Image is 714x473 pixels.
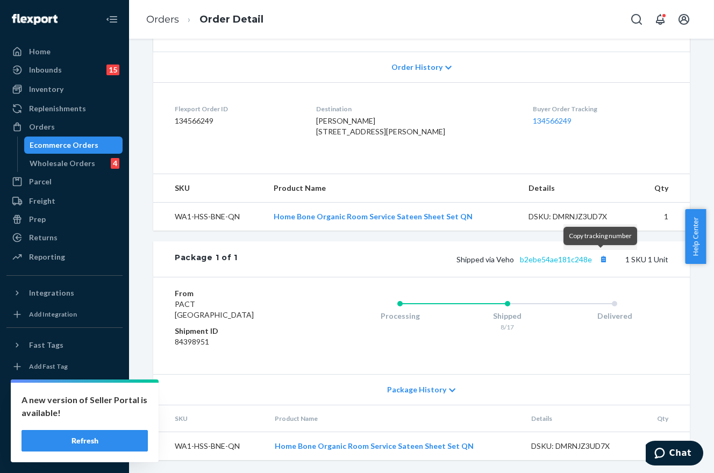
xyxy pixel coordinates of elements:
div: Add Fast Tag [29,362,68,371]
ol: breadcrumbs [138,4,272,35]
a: Inbounds15 [6,61,123,78]
p: A new version of Seller Portal is available! [22,393,148,419]
dt: Shipment ID [175,326,303,336]
div: Inbounds [29,64,62,75]
div: 4 [111,158,119,169]
button: Give Feedback [6,443,123,460]
a: Prep [6,211,123,228]
div: 15 [106,64,119,75]
div: Wholesale Orders [30,158,95,169]
dt: Buyer Order Tracking [533,104,668,113]
span: Package History [387,384,446,395]
a: Add Fast Tag [6,358,123,375]
div: Freight [29,196,55,206]
a: Freight [6,192,123,210]
button: Talk to Support [6,406,123,424]
a: Home Bone Organic Room Service Sateen Sheet Set QN [274,212,473,221]
a: 134566249 [533,116,572,125]
div: Shipped [454,311,561,321]
div: Reporting [29,252,65,262]
img: Flexport logo [12,14,58,25]
span: PACT [GEOGRAPHIC_DATA] [175,299,254,319]
iframe: Opens a widget where you can chat to one of our agents [646,441,703,468]
a: Wholesale Orders4 [24,155,123,172]
span: Shipped via Veho [456,255,610,264]
th: Qty [638,174,690,203]
div: Replenishments [29,103,86,114]
div: Ecommerce Orders [30,140,98,150]
button: Integrations [6,284,123,302]
button: Open notifications [649,9,671,30]
td: WA1-HSS-BNE-QN [153,432,266,461]
dd: 84398951 [175,336,303,347]
a: Settings [6,388,123,405]
a: Orders [146,13,179,25]
th: SKU [153,174,265,203]
div: Add Integration [29,310,77,319]
div: Package 1 of 1 [175,252,238,266]
div: Prep [29,214,46,225]
a: Order Detail [199,13,263,25]
dd: 134566249 [175,116,299,126]
a: Add Integration [6,306,123,323]
div: Processing [346,311,454,321]
div: Home [29,46,51,57]
a: Inventory [6,81,123,98]
a: Replenishments [6,100,123,117]
div: Orders [29,121,55,132]
th: SKU [153,405,266,432]
th: Details [523,405,641,432]
th: Product Name [266,405,523,432]
button: Open Search Box [626,9,647,30]
a: Reporting [6,248,123,266]
td: 1 [641,432,690,461]
th: Details [520,174,638,203]
dt: Destination [316,104,516,113]
div: 8/17 [454,322,561,332]
th: Qty [641,405,690,432]
div: Returns [29,232,58,243]
div: Delivered [561,311,668,321]
a: b2ebe54ae181c248e [520,255,592,264]
button: Close Navigation [101,9,123,30]
span: [PERSON_NAME] [STREET_ADDRESS][PERSON_NAME] [316,116,445,136]
a: Orders [6,118,123,135]
a: Parcel [6,173,123,190]
dt: From [175,288,303,299]
a: Help Center [6,425,123,442]
button: Refresh [22,430,148,451]
a: Ecommerce Orders [24,137,123,154]
button: Copy tracking number [596,252,610,266]
button: Help Center [685,209,706,264]
span: Copy tracking number [569,232,632,240]
div: 1 SKU 1 Unit [238,252,668,266]
a: Home Bone Organic Room Service Sateen Sheet Set QN [275,441,474,450]
th: Product Name [265,174,519,203]
div: Integrations [29,288,74,298]
td: WA1-HSS-BNE-QN [153,202,265,231]
dt: Flexport Order ID [175,104,299,113]
div: Inventory [29,84,63,95]
td: 1 [638,202,690,231]
a: Returns [6,229,123,246]
div: DSKU: DMRNJZ3UD7X [531,441,632,451]
button: Fast Tags [6,336,123,354]
div: Fast Tags [29,340,63,350]
span: Order History [391,62,442,73]
div: Parcel [29,176,52,187]
a: Home [6,43,123,60]
button: Open account menu [673,9,695,30]
div: DSKU: DMRNJZ3UD7X [529,211,630,222]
